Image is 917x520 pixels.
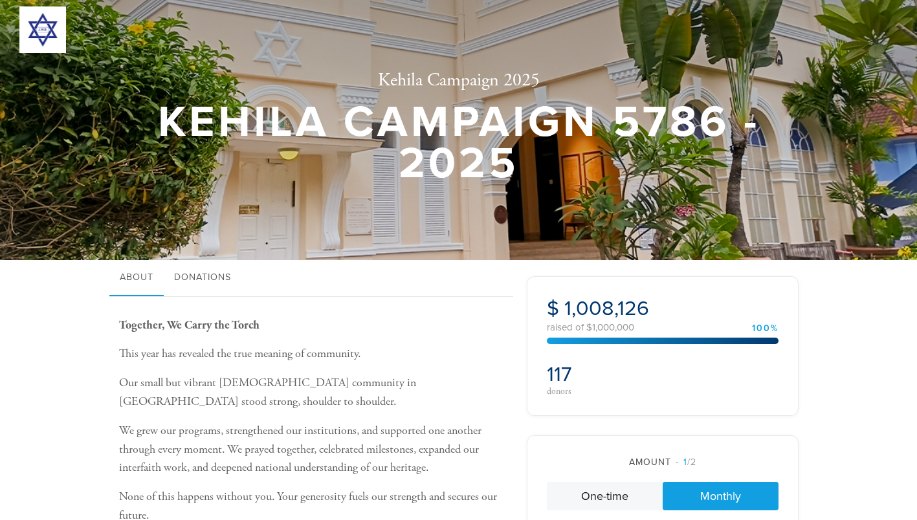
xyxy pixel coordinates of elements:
span: 1 [683,457,687,468]
span: $ [547,296,559,321]
span: /2 [676,457,696,468]
img: 300x300_JWB%20logo.png [19,6,66,53]
a: One-time [547,482,663,510]
p: We grew our programs, strengthened our institutions, and supported one another through every mome... [119,422,507,477]
h2: Kehila Campaign 2025 [155,70,763,92]
h1: Kehila Campaign 5786 - 2025 [155,102,763,185]
a: Monthly [663,482,779,510]
p: This year has revealed the true meaning of community. [119,345,507,363]
b: Together, We Carry the Torch [119,318,260,332]
div: donors [547,387,659,396]
div: raised of $1,000,000 [547,323,779,332]
span: 1,008,126 [564,296,649,321]
p: Our small but vibrant [DEMOGRAPHIC_DATA] community in [GEOGRAPHIC_DATA] stood strong, shoulder to... [119,374,507,411]
div: 100% [752,324,779,333]
h2: 117 [547,362,659,387]
a: Donations [164,260,241,296]
a: About [109,260,164,296]
div: Amount [547,455,779,469]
